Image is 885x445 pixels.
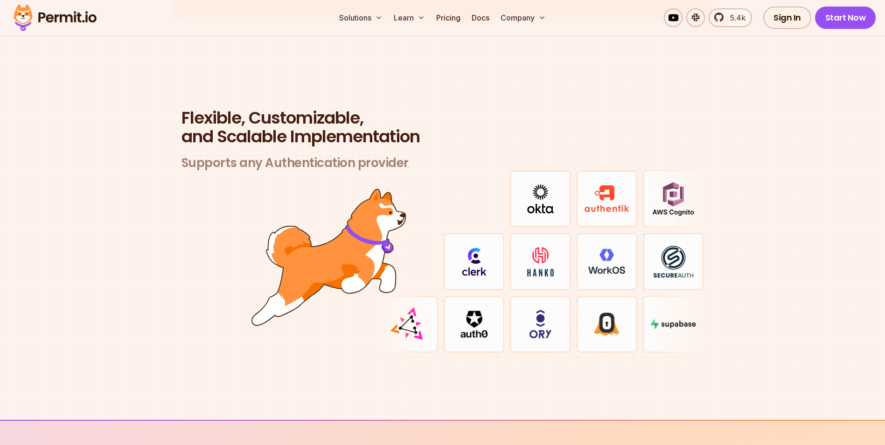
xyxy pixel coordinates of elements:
[335,8,386,27] button: Solutions
[181,109,704,127] span: Flexible, Customizable,
[709,8,752,27] a: 5.4k
[9,2,101,34] img: Permit logo
[181,155,704,171] h3: Supports any Authentication provider
[815,7,876,29] a: Start Now
[181,109,704,146] h2: and Scalable Implementation
[432,8,464,27] a: Pricing
[390,8,429,27] button: Learn
[497,8,550,27] button: Company
[468,8,493,27] a: Docs
[725,12,746,23] span: 5.4k
[763,7,811,29] a: Sign In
